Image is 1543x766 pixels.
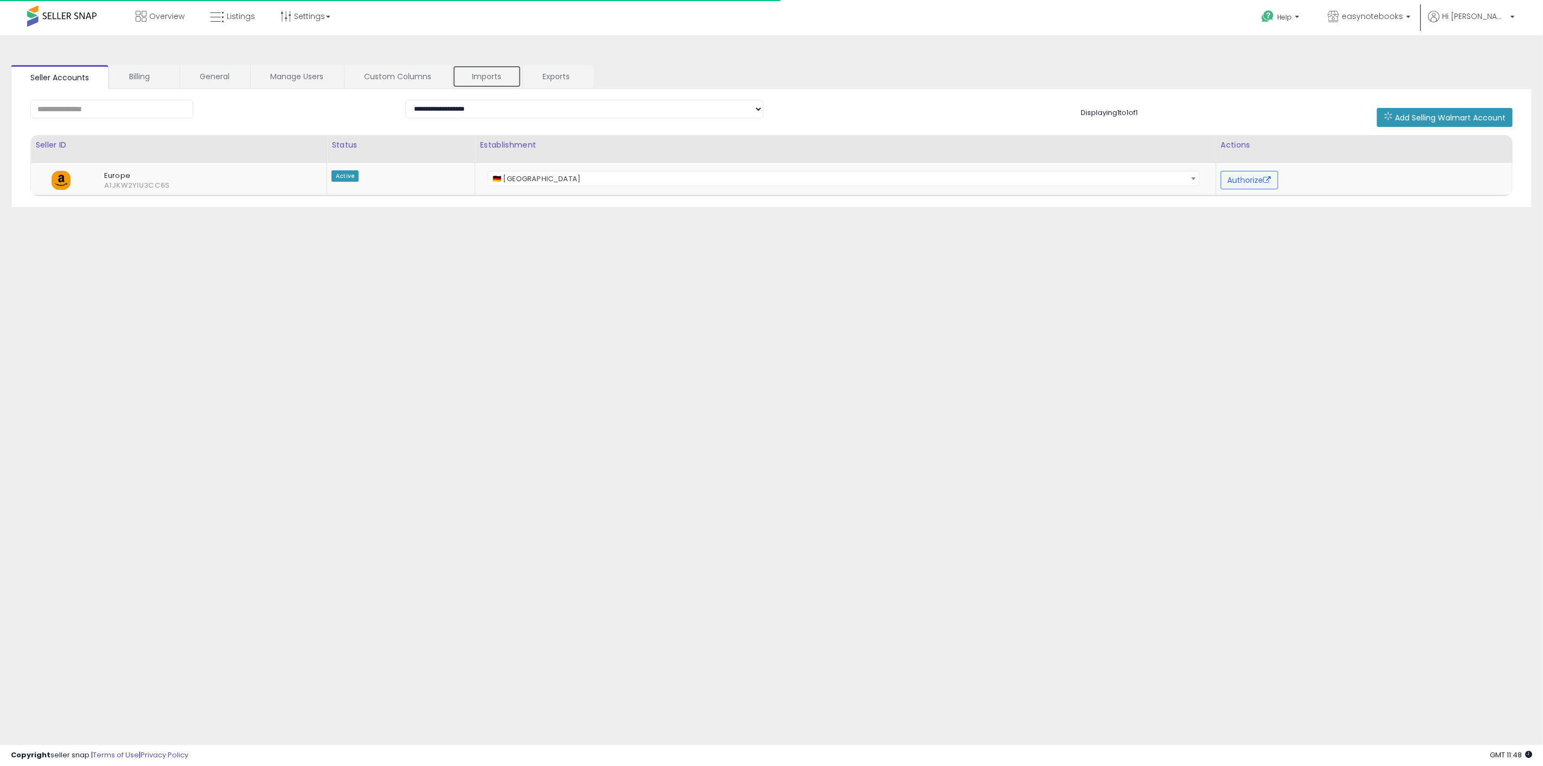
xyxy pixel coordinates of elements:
span: Active [331,170,359,182]
div: Seller ID [35,139,322,151]
a: Seller Accounts [11,65,109,89]
span: Listings [227,11,255,22]
span: Overview [149,11,184,22]
span: Europe [96,171,302,181]
a: Help [1253,2,1310,35]
button: Add Selling Walmart Account [1377,108,1513,127]
button: Authorize [1221,171,1278,189]
img: amazon.png [52,171,71,190]
a: General [180,65,249,88]
a: Exports [523,65,592,88]
span: 🇩🇪 Germany [488,171,1199,187]
span: A1JKW2YIU3CC6S [96,181,130,190]
span: Help [1277,12,1292,22]
span: easynotebooks [1342,11,1403,22]
i: Get Help [1261,10,1274,23]
span: 🇩🇪 Germany [488,171,1200,186]
div: Actions [1221,139,1508,151]
a: Imports [452,65,521,88]
a: Manage Users [251,65,343,88]
a: Hi [PERSON_NAME] [1428,11,1515,35]
span: Hi [PERSON_NAME] [1442,11,1507,22]
a: Billing [110,65,178,88]
span: Add Selling Walmart Account [1395,112,1506,123]
div: Status [331,139,470,151]
a: Custom Columns [345,65,451,88]
span: Displaying 1 to 1 of 1 [1081,107,1138,118]
div: Establishment [480,139,1212,151]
